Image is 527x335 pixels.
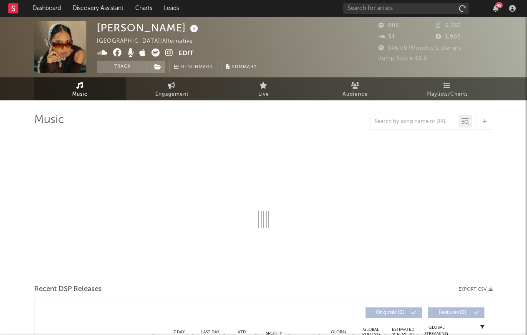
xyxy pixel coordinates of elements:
span: 805 [378,23,399,28]
a: Benchmark [169,61,217,73]
span: Playlists/Charts [426,90,468,100]
span: 6,330 [436,23,461,28]
input: Search by song name or URL [371,118,459,125]
span: Music [72,90,88,100]
input: Search for artists [343,3,469,14]
a: Engagement [126,77,218,100]
span: Summary [232,65,257,69]
button: Originals(0) [366,307,422,318]
button: Edit [179,49,194,59]
span: Live [258,90,269,100]
button: Features(0) [428,307,484,318]
span: Benchmark [181,62,213,72]
span: Engagement [155,90,189,100]
button: Summary [222,61,261,73]
span: 34 [378,34,395,40]
a: Audience [310,77,401,100]
div: [PERSON_NAME] [97,21,200,35]
div: [GEOGRAPHIC_DATA] | Alternative [97,36,202,46]
button: 49 [493,5,499,12]
div: 49 [495,2,503,8]
button: Export CSV [459,287,493,292]
a: Music [34,77,126,100]
a: Playlists/Charts [401,77,493,100]
span: 1,900 [436,34,461,40]
span: 146,097 Monthly Listeners [378,46,462,51]
span: Recent DSP Releases [34,284,102,294]
span: Features ( 0 ) [434,310,472,315]
span: Audience [343,90,368,100]
span: Originals ( 0 ) [371,310,409,315]
span: Jump Score: 61.3 [378,56,427,61]
button: Track [97,61,149,73]
a: Live [218,77,310,100]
